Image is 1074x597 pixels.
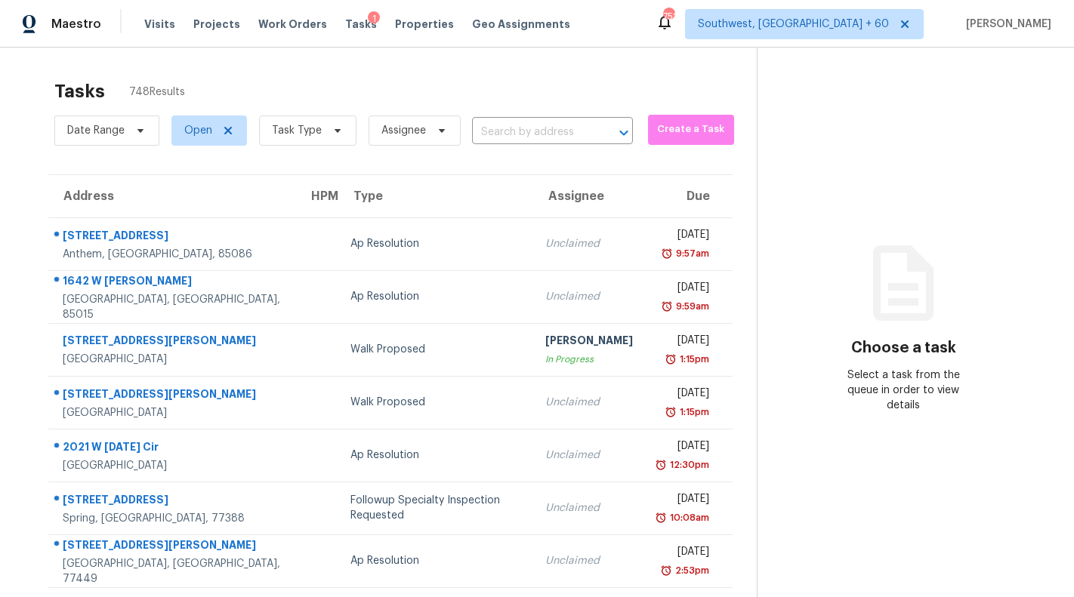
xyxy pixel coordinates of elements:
div: Unclaimed [545,553,633,568]
div: [DATE] [657,439,708,457]
img: Overdue Alarm Icon [661,246,673,261]
div: 1 [368,11,380,26]
div: 9:59am [673,299,709,314]
div: Unclaimed [545,395,633,410]
th: Due [645,175,732,217]
span: Task Type [272,123,322,138]
img: Overdue Alarm Icon [665,352,677,367]
div: [STREET_ADDRESS][PERSON_NAME] [63,386,284,405]
div: Walk Proposed [350,342,521,357]
div: Walk Proposed [350,395,521,410]
button: Open [613,122,634,143]
div: 1:15pm [677,405,709,420]
div: [GEOGRAPHIC_DATA], [GEOGRAPHIC_DATA], 77449 [63,556,284,586]
div: [DATE] [657,227,708,246]
span: Tasks [345,19,377,29]
div: [GEOGRAPHIC_DATA] [63,352,284,367]
img: Overdue Alarm Icon [661,299,673,314]
div: Unclaimed [545,289,633,304]
div: [DATE] [657,544,708,563]
div: 2021 W [DATE] Cir [63,439,284,458]
div: Spring, [GEOGRAPHIC_DATA], 77388 [63,511,284,526]
span: Assignee [381,123,426,138]
div: [STREET_ADDRESS][PERSON_NAME] [63,537,284,556]
img: Overdue Alarm Icon [655,457,667,472]
th: Type [338,175,533,217]
span: Visits [144,17,175,32]
span: Maestro [51,17,101,32]
div: 9:57am [673,246,709,261]
div: Select a task from the queue in order to view details [830,368,977,413]
div: [GEOGRAPHIC_DATA] [63,405,284,420]
span: [PERSON_NAME] [960,17,1051,32]
img: Overdue Alarm Icon [655,510,667,525]
span: Properties [395,17,454,32]
span: Create a Task [656,121,727,138]
div: In Progress [545,352,633,367]
span: Work Orders [258,17,327,32]
div: [GEOGRAPHIC_DATA] [63,458,284,473]
div: 752 [663,9,674,24]
div: Ap Resolution [350,236,521,251]
div: 1:15pm [677,352,709,367]
div: Followup Specialty Inspection Requested [350,493,521,523]
button: Create a Task [648,115,734,145]
div: [STREET_ADDRESS][PERSON_NAME] [63,333,284,352]
div: [DATE] [657,386,708,405]
div: Ap Resolution [350,289,521,304]
input: Search by address [472,121,591,144]
div: Ap Resolution [350,448,521,463]
th: HPM [296,175,338,217]
div: Unclaimed [545,448,633,463]
span: Open [184,123,212,138]
div: [PERSON_NAME] [545,333,633,352]
span: Projects [193,17,240,32]
div: [GEOGRAPHIC_DATA], [GEOGRAPHIC_DATA], 85015 [63,292,284,322]
div: Ap Resolution [350,553,521,568]
div: 1642 W [PERSON_NAME] [63,273,284,292]
div: Unclaimed [545,236,633,251]
h3: Choose a task [851,340,956,355]
span: Southwest, [GEOGRAPHIC_DATA] + 60 [698,17,889,32]
h2: Tasks [54,84,105,99]
div: 10:08am [667,510,709,525]
div: [DATE] [657,280,708,299]
span: Date Range [67,123,125,138]
th: Assignee [533,175,645,217]
div: 12:30pm [667,457,709,472]
th: Address [48,175,296,217]
div: [STREET_ADDRESS] [63,492,284,511]
div: [DATE] [657,491,708,510]
div: [DATE] [657,333,708,352]
span: Geo Assignments [472,17,570,32]
div: Anthem, [GEOGRAPHIC_DATA], 85086 [63,247,284,262]
div: [STREET_ADDRESS] [63,228,284,247]
img: Overdue Alarm Icon [660,563,672,578]
img: Overdue Alarm Icon [665,405,677,420]
div: Unclaimed [545,500,633,515]
span: 748 Results [129,85,185,100]
div: 2:53pm [672,563,709,578]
